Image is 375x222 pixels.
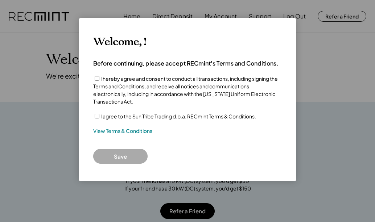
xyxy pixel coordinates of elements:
label: I agree to the Sun Tribe Trading d.b.a. RECmint Terms & Conditions. [100,113,256,120]
h3: Welcome, ! [93,35,146,49]
a: View Terms & Conditions [93,127,152,135]
h4: Before continuing, please accept RECmint's Terms and Conditions. [93,59,279,67]
label: I hereby agree and consent to conduct all transactions, including signing the Terms and Condition... [93,75,278,105]
button: Save [93,149,148,164]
